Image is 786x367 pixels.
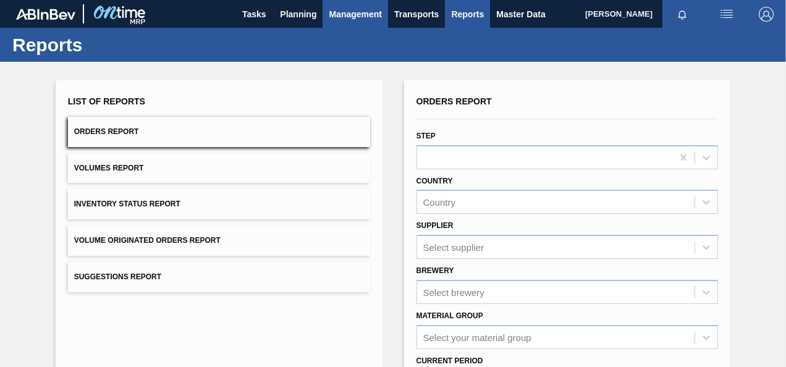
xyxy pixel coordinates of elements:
[416,356,483,365] label: Current Period
[74,236,221,245] span: Volume Originated Orders Report
[423,242,484,253] div: Select supplier
[74,127,139,136] span: Orders Report
[416,311,483,320] label: Material Group
[423,197,456,208] div: Country
[662,6,702,23] button: Notifications
[74,200,180,208] span: Inventory Status Report
[68,189,370,219] button: Inventory Status Report
[68,96,145,106] span: List of Reports
[496,7,545,22] span: Master Data
[68,153,370,183] button: Volumes Report
[416,177,453,185] label: Country
[280,7,316,22] span: Planning
[16,9,75,20] img: TNhmsLtSVTkK8tSr43FrP2fwEKptu5GPRR3wAAAABJRU5ErkJggg==
[394,7,439,22] span: Transports
[74,164,144,172] span: Volumes Report
[423,332,531,342] div: Select your material group
[416,96,492,106] span: Orders Report
[719,7,734,22] img: userActions
[12,38,232,52] h1: Reports
[68,117,370,147] button: Orders Report
[74,272,161,281] span: Suggestions Report
[451,7,484,22] span: Reports
[416,266,454,275] label: Brewery
[416,221,454,230] label: Supplier
[759,7,774,22] img: Logout
[423,287,484,297] div: Select brewery
[240,7,268,22] span: Tasks
[68,226,370,256] button: Volume Originated Orders Report
[68,262,370,292] button: Suggestions Report
[416,132,436,140] label: Step
[329,7,382,22] span: Management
